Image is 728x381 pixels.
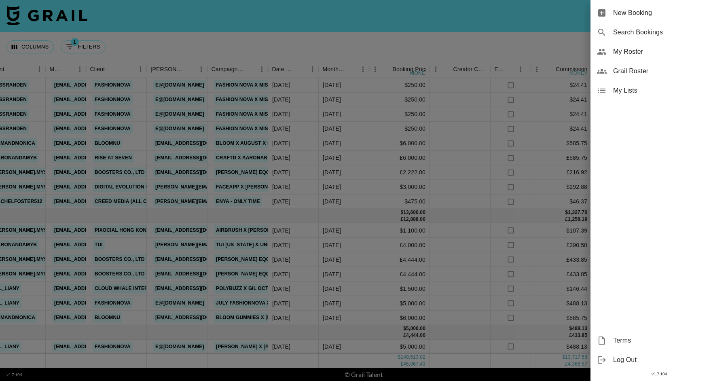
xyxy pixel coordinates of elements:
[613,336,722,345] span: Terms
[590,331,728,350] div: Terms
[613,8,722,18] span: New Booking
[613,86,722,95] span: My Lists
[590,81,728,100] div: My Lists
[590,42,728,61] div: My Roster
[590,23,728,42] div: Search Bookings
[590,350,728,370] div: Log Out
[590,370,728,378] div: v 1.7.104
[613,28,722,37] span: Search Bookings
[613,66,722,76] span: Grail Roster
[590,61,728,81] div: Grail Roster
[613,47,722,57] span: My Roster
[613,355,722,365] span: Log Out
[590,3,728,23] div: New Booking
